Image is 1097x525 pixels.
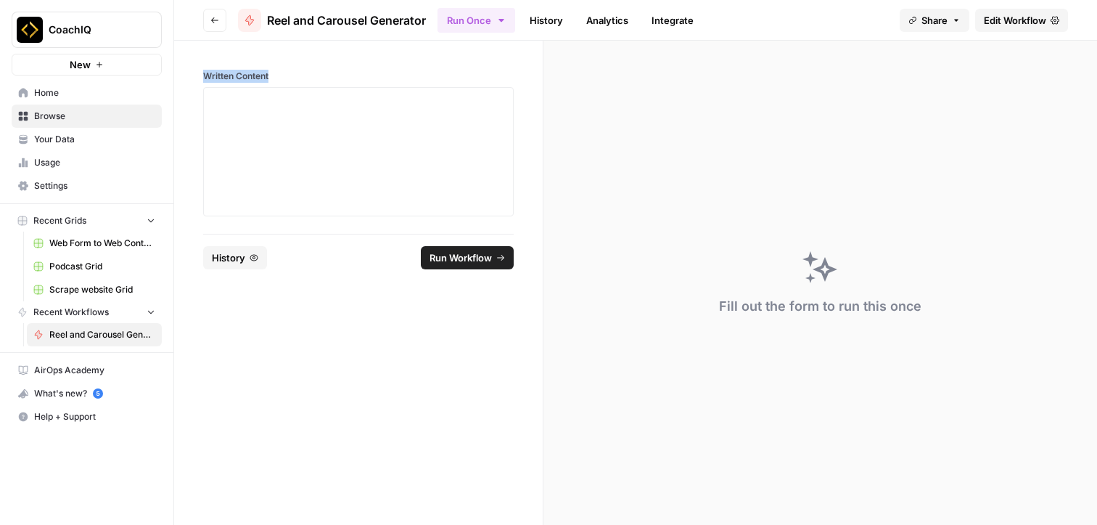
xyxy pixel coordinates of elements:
[93,388,103,399] a: 5
[12,405,162,428] button: Help + Support
[12,12,162,48] button: Workspace: CoachIQ
[49,328,155,341] span: Reel and Carousel Generator
[49,23,136,37] span: CoachIQ
[34,179,155,192] span: Settings
[212,251,245,265] span: History
[421,246,514,269] button: Run Workflow
[96,390,99,397] text: 5
[12,105,162,128] a: Browse
[34,364,155,377] span: AirOps Academy
[984,13,1046,28] span: Edit Workflow
[203,70,514,83] label: Written Content
[12,128,162,151] a: Your Data
[430,251,492,265] span: Run Workflow
[521,9,572,32] a: History
[17,17,43,43] img: CoachIQ Logo
[49,237,155,250] span: Web Form to Web Content Grid
[70,57,91,72] span: New
[27,232,162,255] a: Web Form to Web Content Grid
[12,301,162,323] button: Recent Workflows
[34,133,155,146] span: Your Data
[34,86,155,99] span: Home
[12,81,162,105] a: Home
[921,13,948,28] span: Share
[12,54,162,76] button: New
[12,174,162,198] a: Settings
[578,9,637,32] a: Analytics
[12,359,162,382] a: AirOps Academy
[900,9,969,32] button: Share
[975,9,1068,32] a: Edit Workflow
[34,110,155,123] span: Browse
[12,382,162,405] button: What's new? 5
[27,323,162,346] a: Reel and Carousel Generator
[12,210,162,232] button: Recent Grids
[33,306,109,319] span: Recent Workflows
[34,156,155,169] span: Usage
[643,9,702,32] a: Integrate
[49,283,155,296] span: Scrape website Grid
[33,214,86,227] span: Recent Grids
[49,260,155,273] span: Podcast Grid
[267,12,426,29] span: Reel and Carousel Generator
[238,9,426,32] a: Reel and Carousel Generator
[34,410,155,423] span: Help + Support
[203,246,267,269] button: History
[719,296,921,317] div: Fill out the form to run this once
[27,278,162,301] a: Scrape website Grid
[12,151,162,174] a: Usage
[27,255,162,278] a: Podcast Grid
[12,383,161,404] div: What's new?
[437,8,515,33] button: Run Once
